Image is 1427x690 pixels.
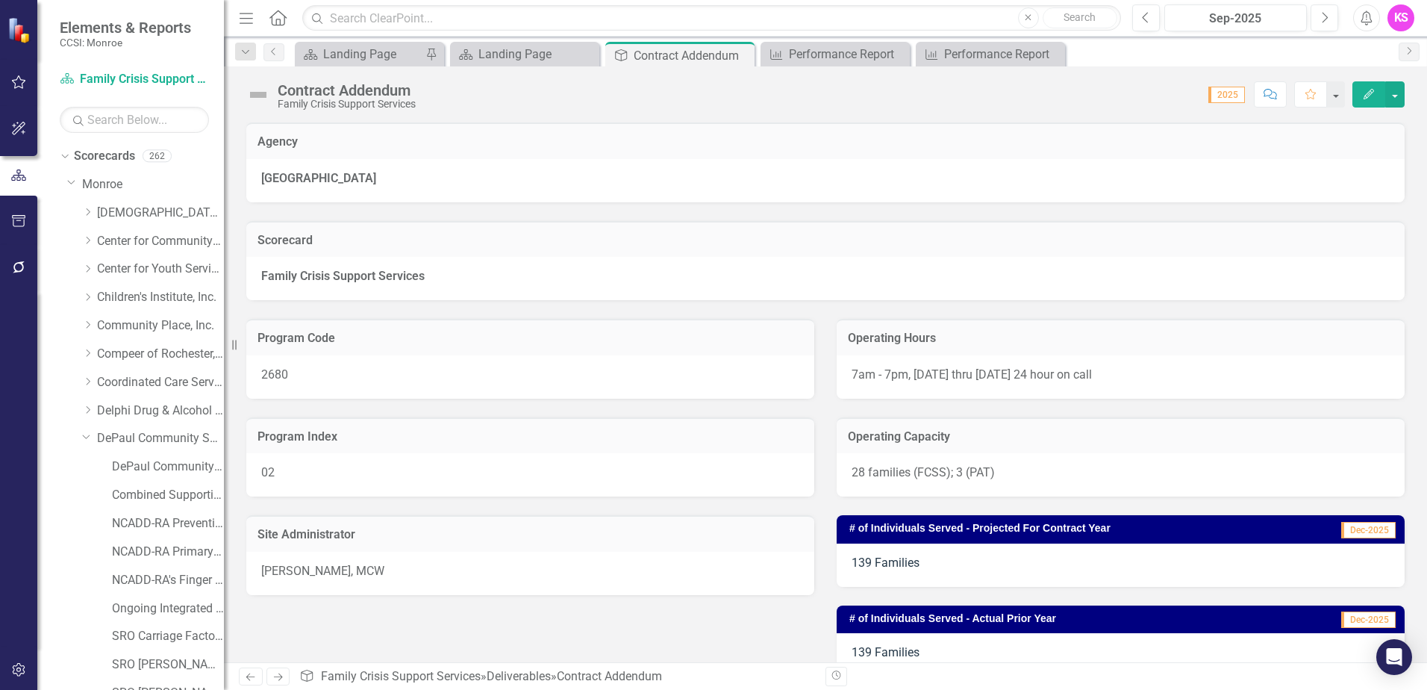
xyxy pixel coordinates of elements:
a: Combined Supportive Housing [112,487,224,504]
span: 139 Families [852,645,919,659]
h3: Agency [257,135,1393,149]
span: 2680 [261,367,288,382]
a: Ongoing Integrated Supported Employment (OISE) services [112,600,224,618]
div: Landing Page [323,45,422,63]
a: Landing Page [299,45,422,63]
a: Family Crisis Support Services [321,669,481,683]
span: Dec-2025 [1341,612,1396,628]
div: Family Crisis Support Services [278,99,416,110]
small: CCSI: Monroe [60,37,191,49]
div: Contract Addendum [278,82,416,99]
a: DePaul Community Services, lnc. [97,430,224,447]
span: 02 [261,465,275,479]
a: Performance Report [764,45,906,63]
span: 139 Families [852,556,919,570]
h3: Program Index [257,430,803,444]
div: Sep-2025 [1170,10,1302,28]
button: Search [1043,7,1117,28]
div: Performance Report [789,45,906,63]
img: Not Defined [246,83,270,107]
div: Landing Page [478,45,596,63]
a: SRO [PERSON_NAME] [112,656,224,674]
a: NCADD-RA Primary CD Prevention [112,544,224,561]
button: KS [1387,4,1414,31]
a: Scorecards [74,148,135,165]
span: 28 families (FCSS); 3 (PAT) [852,465,995,479]
a: Performance Report [919,45,1061,63]
div: Open Intercom Messenger [1376,639,1412,675]
a: DePaul Community Services, lnc. (MCOMH Internal) [112,459,224,476]
h3: Site Administrator [257,528,803,541]
a: Family Crisis Support Services [60,71,209,88]
a: NCADD-RA's Finger Lakes Addiction Resource Center [112,572,224,589]
h3: Program Code [257,332,803,345]
div: 262 [143,150,172,163]
h3: Operating Capacity [848,430,1393,444]
span: Elements & Reports [60,19,191,37]
span: Search [1064,11,1096,23]
div: Contract Addendum [557,669,662,683]
span: [PERSON_NAME], MCW [261,564,384,578]
a: Compeer of Rochester, Inc. [97,346,224,363]
h3: # of Individuals Served - Actual Prior Year [849,613,1281,624]
a: Community Place, Inc. [97,317,224,335]
button: Sep-2025 [1164,4,1307,31]
div: Performance Report [944,45,1061,63]
a: Children's Institute, Inc. [97,289,224,306]
span: 7am - 7pm, [DATE] thru [DATE] 24 hour on call [852,367,1092,382]
h3: # of Individuals Served - Projected For Contract Year [849,523,1300,534]
span: Dec-2025 [1341,522,1396,538]
a: SRO Carriage Factory [112,628,224,645]
a: Monroe [82,176,224,193]
a: Deliverables [487,669,551,683]
h3: Operating Hours [848,332,1393,345]
a: Center for Youth Services, Inc. [97,261,224,278]
a: NCADD-RA Prevention Resource Center [112,515,224,532]
div: » » [299,668,814,686]
img: ClearPoint Strategy [7,17,34,43]
a: Coordinated Care Services Inc. [97,374,224,391]
div: Contract Addendum [634,46,751,65]
input: Search ClearPoint... [302,5,1121,31]
a: [DEMOGRAPHIC_DATA] Charities Family & Community Services [97,205,224,222]
strong: [GEOGRAPHIC_DATA] [261,171,376,185]
strong: Family Crisis Support Services [261,269,425,283]
input: Search Below... [60,107,209,133]
h3: Scorecard [257,234,1393,247]
span: 2025 [1208,87,1245,103]
a: Center for Community Alternatives [97,233,224,250]
a: Landing Page [454,45,596,63]
a: Delphi Drug & Alcohol Council [97,402,224,420]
